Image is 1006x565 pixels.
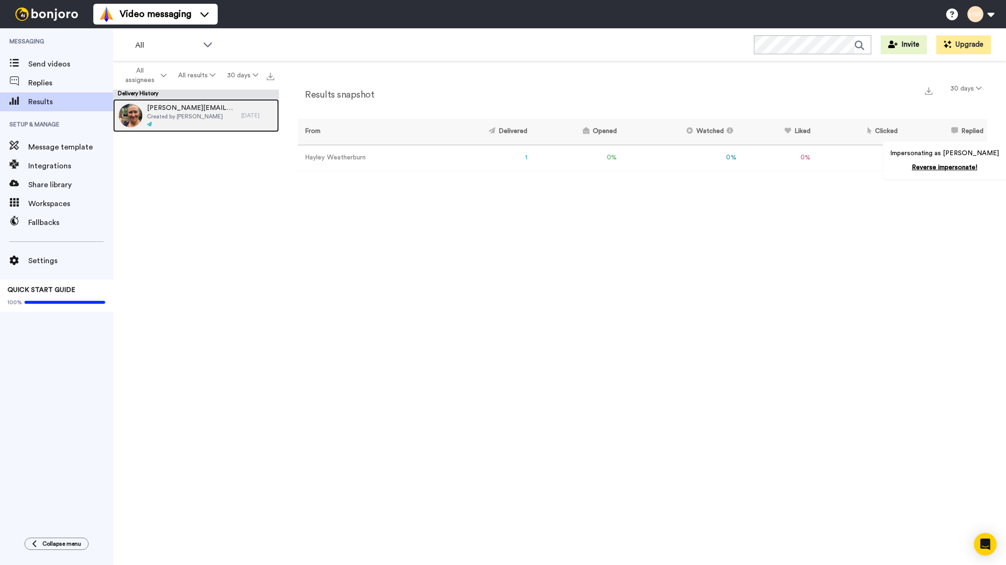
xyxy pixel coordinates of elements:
div: Open Intercom Messenger [974,533,997,556]
img: d69d9b0c-6121-466e-87f0-fc4d42b786be-thumb.jpg [119,104,142,127]
td: 0 % [814,145,901,171]
span: Collapse menu [42,540,81,548]
button: Invite [881,35,927,54]
span: Send videos [28,58,113,70]
span: Message template [28,141,113,153]
td: Hayley Weatherburn [298,145,433,171]
a: [PERSON_NAME][EMAIL_ADDRESS][PERSON_NAME][DOMAIN_NAME]Created by [PERSON_NAME][DATE] [113,99,279,132]
td: 0 % [531,145,621,171]
th: Clicked [814,119,901,145]
span: 100% [8,299,22,306]
span: All [135,40,198,51]
th: Replied [901,119,987,145]
span: Replies [28,77,113,89]
span: Fallbacks [28,217,113,228]
button: Export all results that match these filters now. [264,68,277,83]
th: Liked [740,119,815,145]
h2: Results snapshot [298,90,374,100]
a: Reverse impersonate! [912,164,977,171]
td: 1 [433,145,532,171]
span: Results [28,96,113,108]
span: QUICK START GUIDE [8,287,75,293]
img: vm-color.svg [99,7,114,22]
p: Impersonating as [PERSON_NAME] [890,149,999,158]
button: Export a summary of each team member’s results that match this filter now. [922,83,935,97]
button: 30 days [221,67,264,84]
span: Settings [28,255,113,266]
button: 30 days [945,80,987,97]
div: [DATE] [241,112,274,119]
span: Created by [PERSON_NAME] [147,113,237,120]
button: Collapse menu [25,538,89,550]
img: export.svg [925,87,932,95]
th: Watched [621,119,740,145]
img: export.svg [267,73,274,80]
td: 0 % [621,145,740,171]
div: Delivery History [113,90,279,99]
th: Opened [531,119,621,145]
button: All results [172,67,221,84]
span: Video messaging [120,8,191,21]
span: Integrations [28,160,113,172]
th: Delivered [433,119,532,145]
span: All assignees [121,66,159,85]
img: bj-logo-header-white.svg [11,8,82,21]
span: Share library [28,179,113,191]
span: Workspaces [28,198,113,209]
button: Upgrade [936,35,991,54]
th: From [298,119,433,145]
button: All assignees [115,62,172,89]
span: [PERSON_NAME][EMAIL_ADDRESS][PERSON_NAME][DOMAIN_NAME] [147,103,237,113]
td: 0 % [740,145,815,171]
